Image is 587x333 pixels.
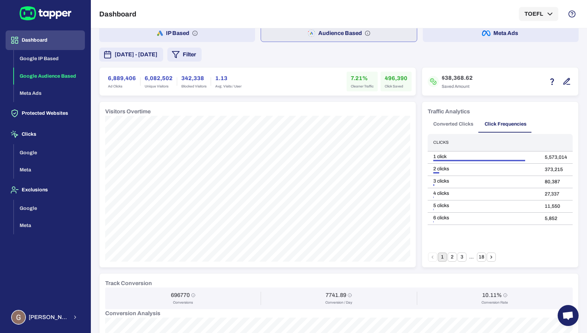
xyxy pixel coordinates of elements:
[539,163,573,176] td: 373,215
[181,74,206,83] h6: 342,338
[365,30,370,36] svg: Audience based: Search, Display, Shopping, Video Performance Max, Demand Generation
[428,134,539,151] th: Clicks
[558,305,579,326] div: Open chat
[14,85,85,102] button: Meta Ads
[181,84,206,89] span: Blocked Visitors
[6,37,85,43] a: Dashboard
[348,293,352,297] svg: Conversion / Day
[477,253,486,262] button: Go to page 18
[14,149,85,155] a: Google
[99,48,163,62] button: [DATE] - [DATE]
[167,48,202,62] button: Filter
[479,116,532,133] button: Click Frequencies
[14,55,85,61] a: Google IP Based
[14,90,85,96] a: Meta Ads
[385,84,407,89] span: Click Saved
[433,166,534,172] div: 2 clicks
[12,311,25,324] img: Guillaume Lebelle
[105,309,573,318] h6: Conversion Analysis
[351,84,374,89] span: Cleaner Traffic
[539,188,573,200] td: 27,337
[467,254,476,260] div: …
[14,144,85,162] button: Google
[105,279,152,288] h6: Track Conversion
[428,116,479,133] button: Converted Clicks
[192,30,198,36] svg: IP based: Search, Display, and Shopping.
[6,180,85,200] button: Exclusions
[14,50,85,68] button: Google IP Based
[14,222,85,228] a: Meta
[326,292,346,299] h6: 7741.89
[145,74,173,83] h6: 6,082,502
[433,215,534,221] div: 6 clicks
[215,84,241,89] span: Avg. Visits / User
[115,50,158,59] span: [DATE] - [DATE]
[6,186,85,192] a: Exclusions
[428,107,470,116] h6: Traffic Analytics
[171,292,190,299] h6: 696770
[442,84,473,89] span: Saved Amount
[191,293,195,297] svg: Conversions
[438,253,447,262] button: page 1
[14,200,85,217] button: Google
[503,293,507,297] svg: Conversion Rate
[539,176,573,188] td: 80,387
[6,131,85,137] a: Clicks
[482,292,502,299] h6: 10.11%
[14,68,85,85] button: Google Audience Based
[105,107,151,116] h6: Visitors Overtime
[487,253,496,262] button: Go to next page
[6,125,85,144] button: Clicks
[442,74,473,82] h6: $38,368.62
[145,84,173,89] span: Unique Visitors
[325,300,352,305] span: Conversion / Day
[539,151,573,163] td: 5,573,014
[99,10,136,18] h5: Dashboard
[433,190,534,197] div: 4 clicks
[457,253,466,262] button: Go to page 3
[433,203,534,209] div: 5 clicks
[108,74,136,83] h6: 6,889,406
[261,24,417,42] button: Audience Based
[519,7,558,21] button: TOEFL
[215,74,241,83] h6: 1.13
[539,200,573,212] td: 11,550
[6,307,85,327] button: Guillaume Lebelle[PERSON_NAME] Lebelle
[108,84,136,89] span: Ad Clicks
[6,110,85,116] a: Protected Websites
[481,300,508,305] span: Conversion Rate
[428,253,496,262] nav: pagination navigation
[433,178,534,184] div: 3 clicks
[433,154,534,160] div: 1 click
[385,74,407,83] h6: 496,390
[14,166,85,172] a: Meta
[351,74,374,83] h6: 7.21%
[14,205,85,211] a: Google
[14,217,85,234] button: Meta
[6,30,85,50] button: Dashboard
[546,76,558,87] button: Estimation based on the quantity of invalid click x cost-per-click.
[423,24,579,42] button: Meta Ads
[99,24,255,42] button: IP Based
[29,314,68,321] span: [PERSON_NAME] Lebelle
[173,300,193,305] span: Conversions
[539,212,573,225] td: 5,852
[448,253,457,262] button: Go to page 2
[14,72,85,78] a: Google Audience Based
[14,161,85,179] button: Meta
[6,104,85,123] button: Protected Websites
